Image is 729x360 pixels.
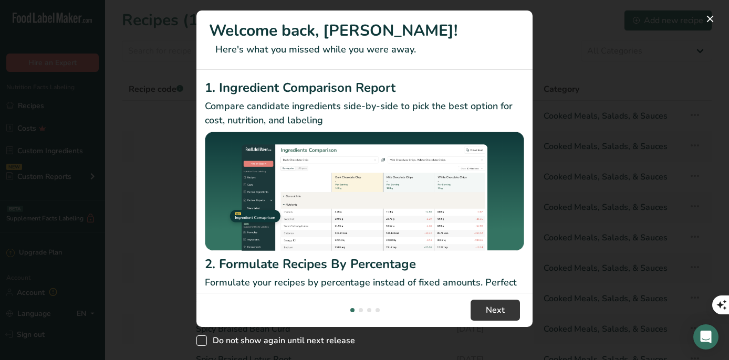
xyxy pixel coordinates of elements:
[209,19,520,43] h1: Welcome back, [PERSON_NAME]!
[207,335,355,346] span: Do not show again until next release
[205,276,524,304] p: Formulate your recipes by percentage instead of fixed amounts. Perfect for scaling and keeping re...
[486,304,505,316] span: Next
[693,324,718,350] div: Open Intercom Messenger
[471,300,520,321] button: Next
[205,78,524,97] h2: 1. Ingredient Comparison Report
[209,43,520,57] p: Here's what you missed while you were away.
[205,132,524,251] img: Ingredient Comparison Report
[205,255,524,273] h2: 2. Formulate Recipes By Percentage
[205,99,524,128] p: Compare candidate ingredients side-by-side to pick the best option for cost, nutrition, and labeling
